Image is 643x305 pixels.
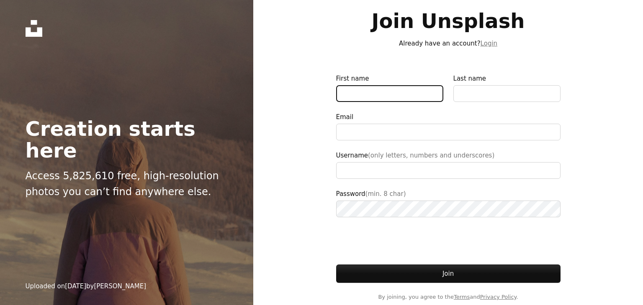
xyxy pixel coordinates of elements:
[336,150,561,179] label: Username
[336,10,561,32] h1: Join Unsplash
[454,294,470,300] a: Terms
[365,190,406,198] span: (min. 8 char)
[336,124,561,140] input: Email
[336,38,561,48] p: Already have an account?
[26,281,147,291] div: Uploaded on by [PERSON_NAME]
[336,162,561,179] input: Username(only letters, numbers and underscores)
[336,264,561,283] button: Join
[368,152,494,159] span: (only letters, numbers and underscores)
[480,294,517,300] a: Privacy Policy
[336,112,561,140] label: Email
[481,40,497,47] a: Login
[453,74,561,102] label: Last name
[453,85,561,102] input: Last name
[336,201,561,217] input: Password(min. 8 char)
[336,189,561,217] label: Password
[26,168,228,200] p: Access 5,825,610 free, high-resolution photos you can’t find anywhere else.
[336,85,443,102] input: First name
[26,118,228,161] h2: Creation starts here
[336,74,443,102] label: First name
[26,20,42,37] a: Home — Unsplash
[336,293,561,301] span: By joining, you agree to the and .
[65,282,86,290] time: February 20, 2025 at 12:10:00 AM GMT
